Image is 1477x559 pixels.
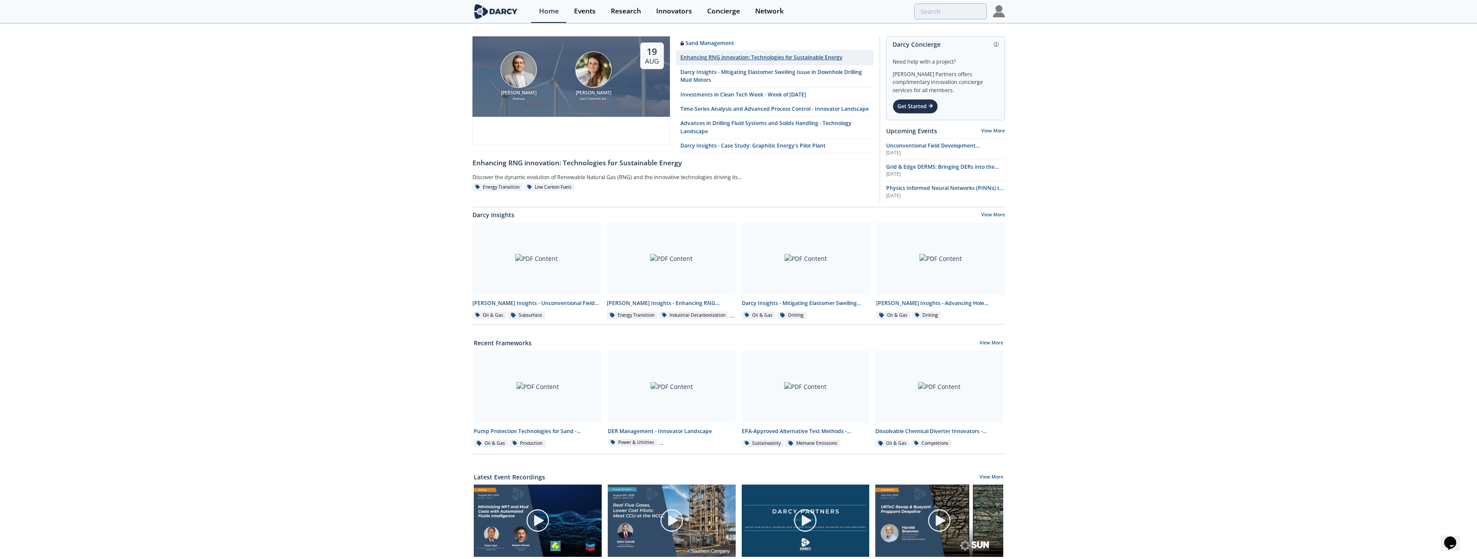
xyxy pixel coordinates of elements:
div: Methane Emissions [785,440,840,447]
img: play-chapters-gray.svg [793,508,817,533]
span: Physics Informed Neural Networks (PINNs) to Accelerate Subsurface Scenario Analysis [886,184,1004,199]
div: [DATE] [886,193,1005,199]
div: Drilling [912,312,941,319]
div: Oil & Gas [472,312,507,319]
img: Video Content [875,485,1003,556]
a: Grid & Edge DERMS: Bringing DERs into the Control Room [DATE] [886,163,1005,178]
div: [PERSON_NAME] Insights - Advancing Hole Cleaning with Automated Cuttings Monitoring [876,299,1005,307]
div: Home [539,8,559,15]
a: PDF Content Pump Protection Technologies for Sand - Innovator Shortlist Oil & Gas Production [471,350,605,448]
div: Energy Transition [472,183,523,191]
img: play-chapters-gray.svg [526,508,550,533]
a: Darcy Insights - Mitigating Elastomer Swelling Issue in Downhole Drilling Mud Motors [676,65,874,88]
a: PDF Content [PERSON_NAME] Insights - Enhancing RNG innovation Energy Transition Industrial Decarb... [604,222,739,320]
a: Unconventional Field Development Optimization through Geochemical Fingerprinting Technology [DATE] [886,142,1005,157]
a: Darcy Insights [472,210,514,219]
a: Sand Management [676,36,874,51]
span: Grid & Edge DERMS: Bringing DERs into the Control Room [886,163,999,178]
a: Latest Event Recordings [474,472,545,482]
div: Completions [911,440,952,447]
div: [PERSON_NAME] Insights - Enhancing RNG innovation [607,299,736,307]
div: [DATE] [886,171,1005,178]
a: Enhancing RNG innovation: Technologies for Sustainable Energy [472,153,874,168]
a: PDF Content Darcy Insights - Mitigating Elastomer Swelling Issue in Downhole Drilling Mud Motors ... [739,222,874,320]
div: DER Management - Innovator Landscape [608,427,736,435]
a: View More [979,474,1003,482]
span: Unconventional Field Development Optimization through Geochemical Fingerprinting Technology [886,142,980,165]
div: Enhancing RNG innovation: Technologies for Sustainable Energy [472,158,874,168]
div: Loci Controls Inc. [559,96,628,102]
div: Enhancing RNG innovation: Technologies for Sustainable Energy [680,54,842,61]
div: Aug [645,57,659,66]
img: Video Content [474,485,602,556]
div: Energy Transition [607,312,657,319]
div: Production [510,440,546,447]
img: Nicole Neff [575,51,612,88]
iframe: chat widget [1441,524,1468,550]
div: 19 [645,46,659,57]
a: Physics Informed Neural Networks (PINNs) to Accelerate Subsurface Scenario Analysis [DATE] [886,184,1005,199]
a: PDF Content Dissolvable Chemical Diverter Innovators - Innovator Landscape Oil & Gas Completions [872,350,1006,448]
div: Network [755,8,784,15]
div: Concierge [707,8,740,15]
a: Time-Series Analysis and Advanced Process Control - Innovator Landscape [676,102,874,116]
img: Profile [993,5,1005,17]
div: Darcy Insights - Mitigating Elastomer Swelling Issue in Downhole Drilling Mud Motors [742,299,871,307]
div: Events [574,8,596,15]
div: Dissolvable Chemical Diverter Innovators - Innovator Landscape [875,427,1003,435]
a: View More [981,128,1005,134]
a: Darcy Insights - Case Study: Graphitic Energy's Pilot Plant [676,139,874,153]
div: [PERSON_NAME] [485,90,553,96]
div: Need help with a project? [893,52,998,66]
div: Discover the dynamic evolution of Renewable Natural Gas (RNG) and the innovative technologies dri... [472,171,763,183]
div: Industrial Decarbonization [659,312,729,319]
div: Oil & Gas [876,312,910,319]
a: View More [981,212,1005,219]
a: Investments in Clean Tech Week - Week of [DATE] [676,88,874,102]
div: Oil & Gas [742,312,776,319]
div: [PERSON_NAME] Partners offers complimentary innovation concierge services for all members. [893,66,998,94]
div: Sand Management [680,39,734,47]
img: logo-wide.svg [472,4,520,19]
a: Recent Frameworks [474,338,532,347]
img: Amir Akbari [501,51,537,88]
div: [PERSON_NAME] [559,90,628,96]
a: Upcoming Events [886,126,937,135]
a: PDF Content [PERSON_NAME] Insights - Unconventional Field Development Optimization through Geoche... [469,222,604,320]
div: [PERSON_NAME] Insights - Unconventional Field Development Optimization through Geochemical Finger... [472,299,601,307]
a: Advances in Drilling Fluid Systems and Solids Handling - Technology Landscape [676,116,874,139]
input: Advanced Search [914,3,987,19]
div: Innovators [656,8,692,15]
img: play-chapters-gray.svg [660,508,684,533]
img: Video Content [742,485,870,556]
a: Enhancing RNG innovation: Technologies for Sustainable Energy [676,51,874,65]
div: Anessa [485,96,553,102]
div: Oil & Gas [875,440,909,447]
div: Drilling [777,312,807,319]
a: PDF Content EPA-Approved Alternative Test Methods - Innovator Comparison Sustainability Methane E... [739,350,873,448]
a: View More [979,340,1003,347]
img: play-chapters-gray.svg [927,508,951,533]
a: PDF Content [PERSON_NAME] Insights - Advancing Hole Cleaning with Automated Cuttings Monitoring O... [873,222,1008,320]
img: Video Content [608,485,736,557]
div: Low Carbon Fuels [524,183,575,191]
div: Oil & Gas [474,440,508,447]
div: Power & Utilities [608,439,657,447]
div: EPA-Approved Alternative Test Methods - Innovator Comparison [742,427,870,435]
div: Research [611,8,641,15]
img: information.svg [994,42,998,47]
div: Pump Protection Technologies for Sand - Innovator Shortlist [474,427,602,435]
div: Darcy Concierge [893,37,998,52]
div: [DATE] [886,150,1005,157]
a: PDF Content DER Management - Innovator Landscape Power & Utilities [605,350,739,448]
div: Get Started [893,99,938,114]
div: Subsurface [508,312,545,319]
div: Sustainability [742,440,784,447]
a: Amir Akbari [PERSON_NAME] Anessa Nicole Neff [PERSON_NAME] Loci Controls Inc. 19 Aug [472,36,670,153]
